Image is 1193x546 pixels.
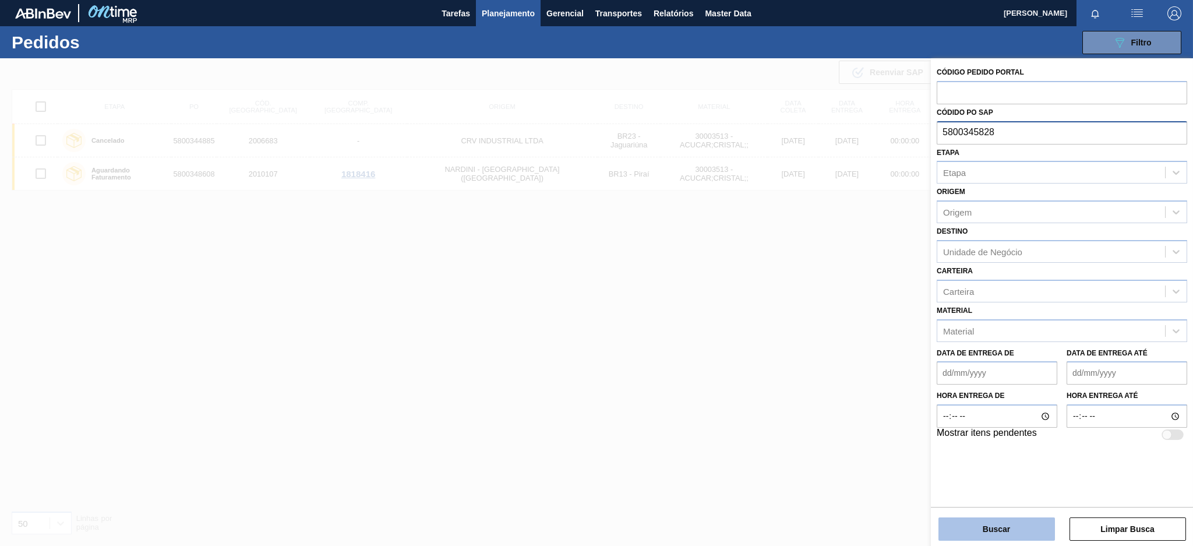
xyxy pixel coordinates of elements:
span: Filtro [1131,38,1152,47]
div: Origem [943,207,972,217]
label: Código Pedido Portal [937,68,1024,76]
img: userActions [1130,6,1144,20]
input: dd/mm/yyyy [937,361,1057,385]
label: Mostrar itens pendentes [937,428,1037,442]
div: Etapa [943,168,966,178]
label: Códido PO SAP [937,108,993,117]
label: Data de Entrega de [937,349,1014,357]
span: Tarefas [442,6,470,20]
label: Material [937,307,972,315]
label: Destino [937,227,968,235]
span: Gerencial [546,6,584,20]
span: Transportes [595,6,642,20]
img: Logout [1167,6,1181,20]
label: Etapa [937,149,959,157]
label: Hora entrega de [937,388,1057,404]
span: Relatórios [654,6,693,20]
div: Carteira [943,286,974,296]
label: Carteira [937,267,973,275]
label: Data de Entrega até [1067,349,1148,357]
button: Filtro [1082,31,1181,54]
button: Notificações [1076,5,1114,22]
span: Master Data [705,6,751,20]
input: dd/mm/yyyy [1067,361,1187,385]
span: Planejamento [482,6,535,20]
div: Unidade de Negócio [943,246,1022,256]
img: TNhmsLtSVTkK8tSr43FrP2fwEKptu5GPRR3wAAAABJRU5ErkJggg== [15,8,71,19]
label: Origem [937,188,965,196]
label: Hora entrega até [1067,388,1187,404]
div: Material [943,326,974,336]
h1: Pedidos [12,36,188,49]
